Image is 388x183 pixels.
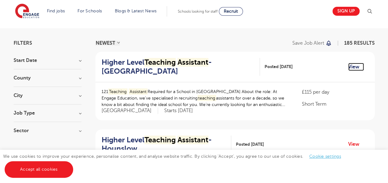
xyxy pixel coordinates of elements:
p: Save job alert [292,41,324,46]
h3: Start Date [14,58,81,63]
a: Higher LevelTeaching Assistant- Hounslow [102,136,232,153]
mark: Assistant [129,88,148,95]
h3: Sector [14,128,81,133]
span: We use cookies to improve your experience, personalise content, and analyse website traffic. By c... [3,154,347,172]
p: 121 Required for a School in [GEOGRAPHIC_DATA] About the role: At Engage Education, we’ve special... [102,88,290,108]
a: For Schools [77,9,102,13]
mark: Assistant [177,58,208,67]
a: View [348,63,364,71]
mark: Teaching [144,136,176,144]
span: Schools looking for staff [178,9,218,14]
a: Recruit [219,7,243,16]
h3: County [14,75,81,80]
h3: City [14,93,81,98]
span: Posted [DATE] [236,141,264,148]
button: Save job alert [292,41,332,46]
mark: teaching [198,95,216,101]
span: Posted [DATE] [265,63,293,70]
mark: Teaching [144,58,176,67]
p: £115 per day [302,88,368,96]
a: Cookie settings [309,154,341,159]
mark: Teaching [108,88,128,95]
p: Starts [DATE] [164,108,193,114]
span: [GEOGRAPHIC_DATA] [102,108,158,114]
h3: Job Type [14,111,81,116]
a: Blogs & Latest News [115,9,157,13]
p: Short Term [302,100,368,108]
h2: Higher Level - Hounslow [102,136,227,153]
a: Sign up [332,7,360,16]
a: Accept all cookies [5,161,73,178]
a: View [348,140,364,148]
a: Find jobs [47,9,65,13]
mark: Assistant [177,136,208,144]
span: Filters [14,41,32,46]
img: Engage Education [15,4,39,19]
h2: Higher Level - [GEOGRAPHIC_DATA] [102,58,255,76]
a: Higher LevelTeaching Assistant- [GEOGRAPHIC_DATA] [102,58,260,76]
span: 185 RESULTS [344,40,375,46]
span: Recruit [224,9,238,14]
